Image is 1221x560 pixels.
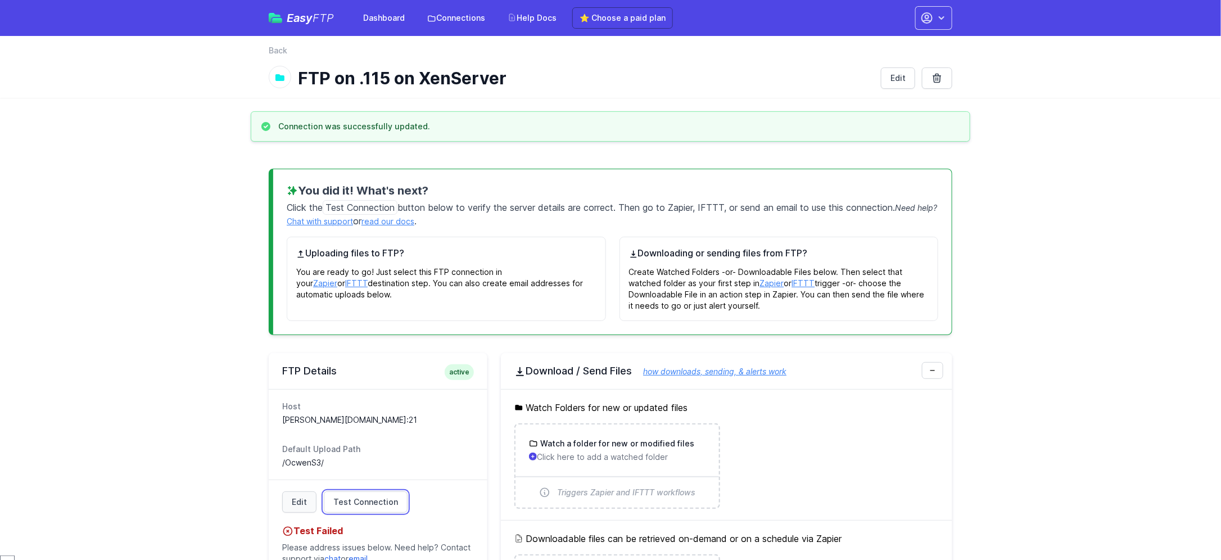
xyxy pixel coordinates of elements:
[282,457,474,468] dd: /OcwenS3/
[529,451,705,463] p: Click here to add a watched folder
[282,401,474,412] dt: Host
[287,198,938,228] p: Click the button below to verify the server details are correct. Then go to Zapier, IFTTT, or sen...
[572,7,673,29] a: ⭐ Choose a paid plan
[792,278,815,288] a: IFTTT
[313,278,337,288] a: Zapier
[895,203,937,213] span: Need help?
[269,13,282,23] img: easyftp_logo.png
[420,8,492,28] a: Connections
[269,45,952,63] nav: Breadcrumb
[282,414,474,426] dd: [PERSON_NAME][DOMAIN_NAME]:21
[287,216,353,226] a: Chat with support
[881,67,915,89] a: Edit
[361,216,414,226] a: read our docs
[514,364,939,378] h2: Download / Send Files
[269,45,287,56] a: Back
[356,8,411,28] a: Dashboard
[287,183,938,198] h3: You did it! What's next?
[269,12,334,24] a: EasyFTP
[501,8,563,28] a: Help Docs
[515,424,718,508] a: Watch a folder for new or modified files Click here to add a watched folder Triggers Zapier and I...
[296,246,596,260] h4: Uploading files to FTP?
[298,68,872,88] h1: FTP on .115 on XenServer
[514,532,939,545] h5: Downloadable files can be retrieved on-demand or on a schedule via Zapier
[296,260,596,300] p: You are ready to go! Just select this FTP connection in your or destination step. You can also cr...
[629,260,929,311] p: Create Watched Folders -or- Downloadable Files below. Then select that watched folder as your fir...
[632,367,786,376] a: how downloads, sending, & alerts work
[282,364,474,378] h2: FTP Details
[333,496,398,508] span: Test Connection
[345,278,368,288] a: IFTTT
[538,438,694,449] h3: Watch a folder for new or modified files
[278,121,430,132] h3: Connection was successfully updated.
[287,12,334,24] span: Easy
[514,401,939,414] h5: Watch Folders for new or updated files
[282,491,316,513] a: Edit
[282,444,474,455] dt: Default Upload Path
[760,278,784,288] a: Zapier
[282,524,474,538] h4: Test Failed
[445,364,474,380] span: active
[313,11,334,25] span: FTP
[629,246,929,260] h4: Downloading or sending files from FTP?
[557,487,695,498] span: Triggers Zapier and IFTTT workflows
[323,200,397,215] span: Test Connection
[324,491,408,513] a: Test Connection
